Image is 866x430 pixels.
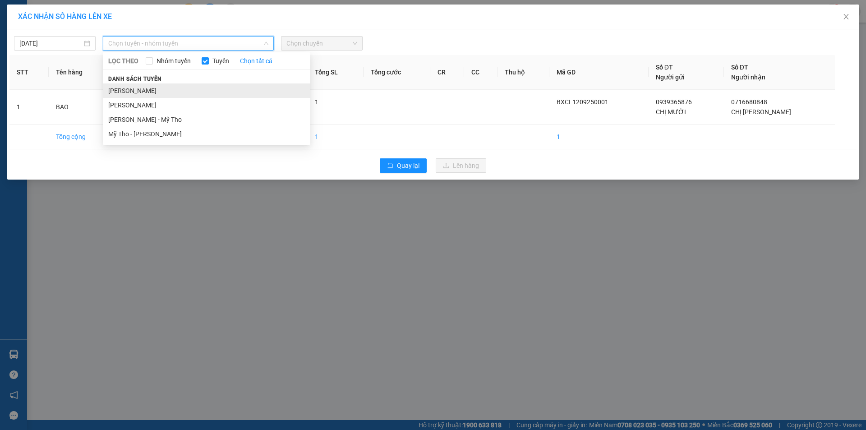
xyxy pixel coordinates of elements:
[656,64,673,71] span: Số ĐT
[380,158,427,173] button: rollbackQuay lại
[286,37,357,50] span: Chọn chuyến
[397,161,419,171] span: Quay lại
[364,55,430,90] th: Tổng cước
[108,56,138,66] span: LỌC THEO
[843,13,850,20] span: close
[549,125,648,149] td: 1
[731,98,767,106] span: 0716680848
[263,41,269,46] span: down
[49,55,115,90] th: Tên hàng
[656,108,686,116] span: CHỊ MƯỜI
[103,127,310,141] li: Mỹ Tho - [PERSON_NAME]
[9,55,49,90] th: STT
[308,55,364,90] th: Tổng SL
[103,112,310,127] li: [PERSON_NAME] - Mỹ Tho
[19,38,82,48] input: 12/09/2025
[731,74,765,81] span: Người nhận
[49,90,115,125] td: BAO
[9,90,49,125] td: 1
[108,37,268,50] span: Chọn tuyến - nhóm tuyến
[430,55,464,90] th: CR
[656,98,692,106] span: 0939365876
[49,125,115,149] td: Tổng cộng
[240,56,272,66] a: Chọn tất cả
[153,56,194,66] span: Nhóm tuyến
[315,98,318,106] span: 1
[497,55,549,90] th: Thu hộ
[731,64,748,71] span: Số ĐT
[436,158,486,173] button: uploadLên hàng
[103,83,310,98] li: [PERSON_NAME]
[656,74,685,81] span: Người gửi
[557,98,608,106] span: BXCL1209250001
[834,5,859,30] button: Close
[209,56,233,66] span: Tuyến
[387,162,393,170] span: rollback
[308,125,364,149] td: 1
[103,98,310,112] li: [PERSON_NAME]
[18,12,112,21] span: XÁC NHẬN SỐ HÀNG LÊN XE
[549,55,648,90] th: Mã GD
[464,55,498,90] th: CC
[731,108,791,116] span: CHỊ [PERSON_NAME]
[103,75,167,83] span: Danh sách tuyến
